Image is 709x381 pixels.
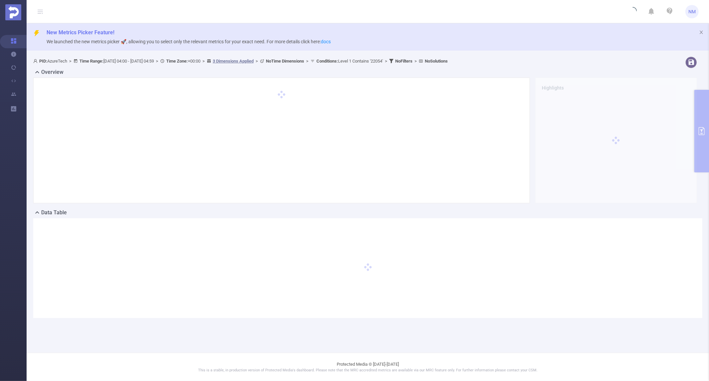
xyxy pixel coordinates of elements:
[316,59,338,64] b: Conditions :
[304,59,310,64] span: >
[39,59,47,64] b: PID:
[688,5,696,18] span: NM
[213,59,254,64] u: 3 Dimensions Applied
[321,39,331,44] a: docs
[166,59,188,64] b: Time Zone:
[47,39,331,44] span: We launched the new metrics picker 🚀, allowing you to select only the relevant metrics for your e...
[413,59,419,64] span: >
[383,59,389,64] span: >
[699,29,704,36] button: icon: close
[33,30,40,37] i: icon: thunderbolt
[395,59,413,64] b: No Filters
[79,59,103,64] b: Time Range:
[254,59,260,64] span: >
[33,59,448,64] span: AzureTech [DATE] 04:00 - [DATE] 04:59 +00:00
[200,59,207,64] span: >
[47,29,114,36] span: New Metrics Picker Feature!
[425,59,448,64] b: No Solutions
[41,209,67,217] h2: Data Table
[33,59,39,63] i: icon: user
[316,59,383,64] span: Level 1 Contains '22054'
[27,353,709,381] footer: Protected Media © [DATE]-[DATE]
[43,368,692,373] p: This is a stable, in production version of Protected Media's dashboard. Please note that the MRC ...
[41,68,63,76] h2: Overview
[266,59,304,64] b: No Time Dimensions
[629,7,637,16] i: icon: loading
[5,4,21,20] img: Protected Media
[67,59,73,64] span: >
[699,30,704,35] i: icon: close
[154,59,160,64] span: >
